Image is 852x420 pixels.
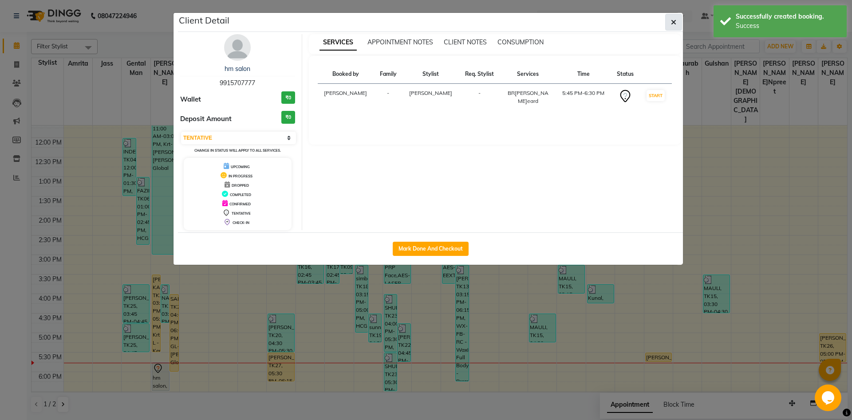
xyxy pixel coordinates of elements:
span: CONFIRMED [229,202,251,206]
th: Stylist [402,65,459,84]
td: - [374,84,402,111]
th: Family [374,65,402,84]
iframe: chat widget [815,385,843,411]
span: UPCOMING [231,165,250,169]
td: 5:45 PM-6:30 PM [556,84,611,111]
div: Success [736,21,840,31]
span: COMPLETED [230,192,251,197]
span: [PERSON_NAME] [409,90,452,96]
span: CLIENT NOTES [444,38,487,46]
h3: ₹0 [281,111,295,124]
td: - [459,84,500,111]
th: Req. Stylist [459,65,500,84]
span: TENTATIVE [232,211,251,216]
button: Mark Done And Checkout [393,242,469,256]
th: Booked by [318,65,374,84]
div: BR[PERSON_NAME]eard [505,89,551,105]
span: CHECK-IN [233,220,249,225]
span: APPOINTMENT NOTES [367,38,433,46]
div: Successfully created booking. [736,12,840,21]
h3: ₹0 [281,91,295,104]
td: [PERSON_NAME] [318,84,374,111]
a: hm salon [225,65,250,73]
h5: Client Detail [179,14,229,27]
th: Status [611,65,640,84]
span: Wallet [180,94,201,105]
span: CONSUMPTION [497,38,544,46]
img: avatar [224,34,251,61]
span: 9915707777 [220,79,255,87]
span: SERVICES [319,35,357,51]
th: Services [500,65,556,84]
button: START [647,90,665,101]
span: DROPPED [232,183,249,188]
th: Time [556,65,611,84]
span: Deposit Amount [180,114,232,124]
span: IN PROGRESS [229,174,252,178]
small: Change in status will apply to all services. [194,148,281,153]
